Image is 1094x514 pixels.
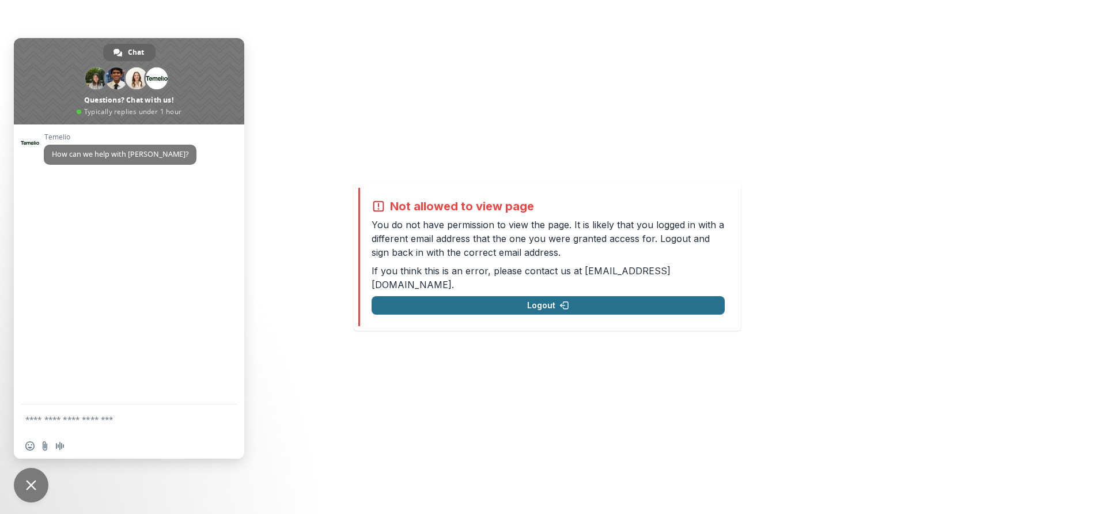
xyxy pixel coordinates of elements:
[372,264,725,292] p: If you think this is an error, please contact us at .
[25,414,207,425] textarea: Compose your message...
[52,149,188,159] span: How can we help with [PERSON_NAME]?
[372,296,725,315] button: Logout
[372,265,671,290] a: [EMAIL_ADDRESS][DOMAIN_NAME]
[55,441,65,451] span: Audio message
[390,199,534,213] h2: Not allowed to view page
[14,468,48,502] div: Close chat
[103,44,156,61] div: Chat
[40,441,50,451] span: Send a file
[372,218,725,259] p: You do not have permission to view the page. It is likely that you logged in with a different ema...
[44,133,196,141] span: Temelio
[25,441,35,451] span: Insert an emoji
[128,44,144,61] span: Chat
